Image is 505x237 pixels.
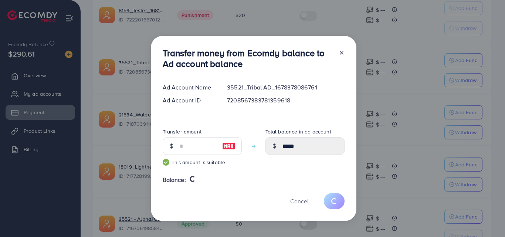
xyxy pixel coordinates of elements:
small: This amount is suitable [163,159,242,166]
div: Ad Account ID [157,96,221,105]
div: Ad Account Name [157,83,221,92]
span: Balance: [163,176,186,184]
div: 35521_Tribal AD_1678378086761 [221,83,350,92]
button: Cancel [281,193,318,209]
label: Transfer amount [163,128,201,135]
div: 7208567383781359618 [221,96,350,105]
h3: Transfer money from Ecomdy balance to Ad account balance [163,48,333,69]
iframe: Chat [474,204,499,231]
img: guide [163,159,169,166]
span: Cancel [290,197,309,205]
img: image [222,142,235,150]
label: Total balance in ad account [265,128,331,135]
